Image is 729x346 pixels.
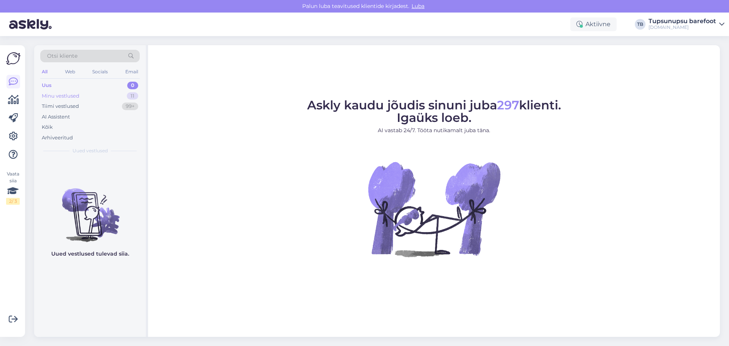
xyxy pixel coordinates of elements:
[42,82,52,89] div: Uus
[127,92,138,100] div: 11
[42,103,79,110] div: Tiimi vestlused
[649,18,716,24] div: Tupsunupsu barefoot
[42,92,79,100] div: Minu vestlused
[649,24,716,30] div: [DOMAIN_NAME]
[51,250,129,258] p: Uued vestlused tulevad siia.
[409,3,427,9] span: Luba
[127,82,138,89] div: 0
[73,147,108,154] span: Uued vestlused
[6,198,20,205] div: 2 / 3
[91,67,109,77] div: Socials
[649,18,724,30] a: Tupsunupsu barefoot[DOMAIN_NAME]
[40,67,49,77] div: All
[63,67,77,77] div: Web
[42,113,70,121] div: AI Assistent
[6,51,21,66] img: Askly Logo
[307,126,561,134] p: AI vastab 24/7. Tööta nutikamalt juba täna.
[570,17,617,31] div: Aktiivne
[366,141,502,277] img: No Chat active
[307,98,561,125] span: Askly kaudu jõudis sinuni juba klienti. Igaüks loeb.
[42,123,53,131] div: Kõik
[497,98,519,112] span: 297
[34,175,146,243] img: No chats
[635,19,645,30] div: TB
[42,134,73,142] div: Arhiveeritud
[124,67,140,77] div: Email
[122,103,138,110] div: 99+
[6,171,20,205] div: Vaata siia
[47,52,77,60] span: Otsi kliente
